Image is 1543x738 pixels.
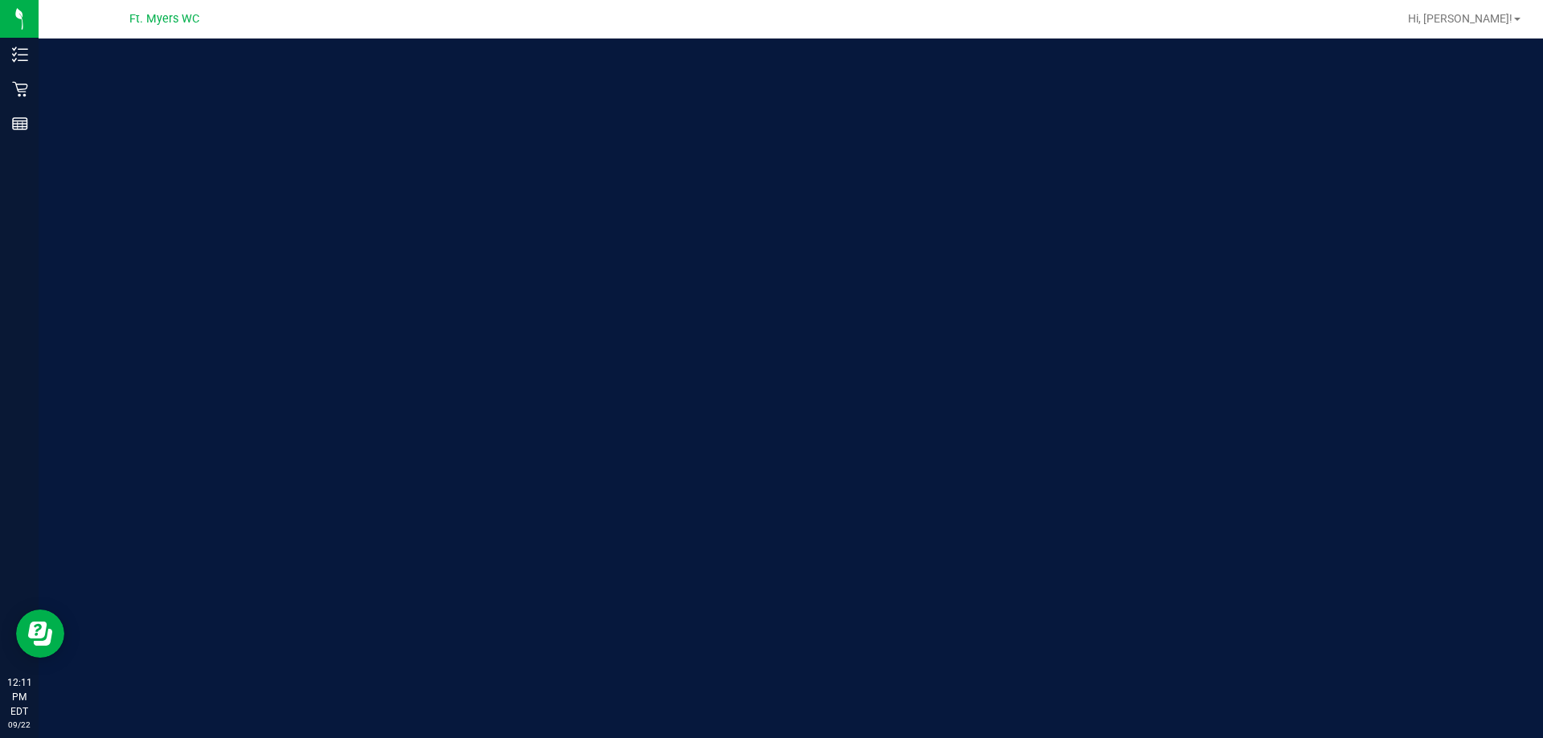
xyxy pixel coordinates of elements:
[12,81,28,97] inline-svg: Retail
[129,12,199,26] span: Ft. Myers WC
[12,47,28,63] inline-svg: Inventory
[7,719,31,731] p: 09/22
[12,116,28,132] inline-svg: Reports
[1408,12,1512,25] span: Hi, [PERSON_NAME]!
[16,610,64,658] iframe: Resource center
[7,675,31,719] p: 12:11 PM EDT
